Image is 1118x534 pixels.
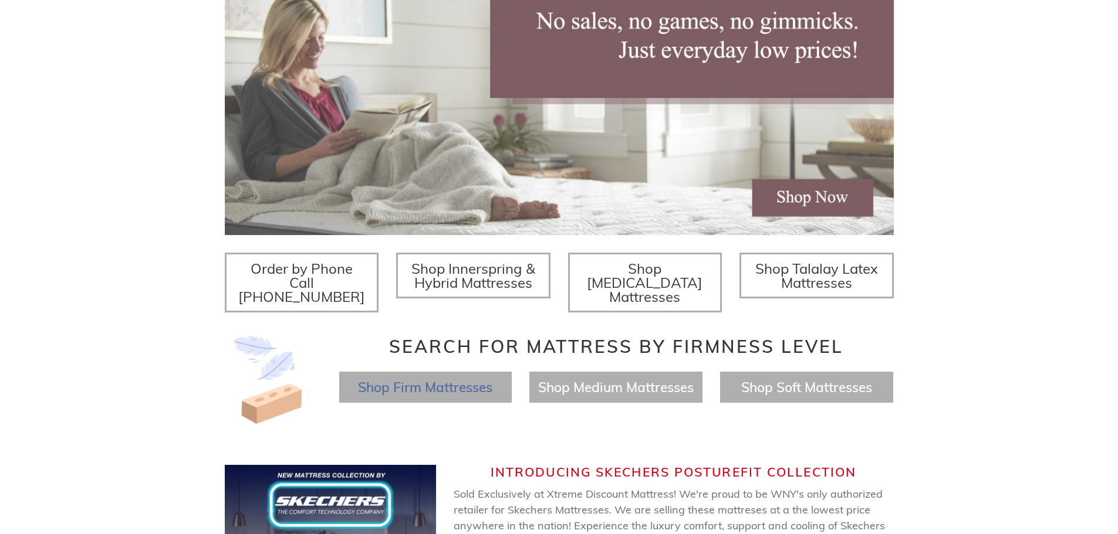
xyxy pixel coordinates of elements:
[739,253,894,298] a: Shop Talalay Latex Mattresses
[741,379,872,396] a: Shop Soft Mattresses
[538,379,694,396] a: Shop Medium Mattresses
[225,336,313,424] img: Image-of-brick- and-feather-representing-firm-and-soft-feel
[491,464,856,479] span: Introducing Skechers Posturefit Collection
[396,253,550,298] a: Shop Innerspring & Hybrid Mattresses
[411,260,535,291] span: Shop Innerspring & Hybrid Mattresses
[568,253,722,312] a: Shop [MEDICAL_DATA] Mattresses
[358,379,492,396] a: Shop Firm Mattresses
[755,260,878,291] span: Shop Talalay Latex Mattresses
[238,260,365,305] span: Order by Phone Call [PHONE_NUMBER]
[225,253,379,312] a: Order by Phone Call [PHONE_NUMBER]
[587,260,702,305] span: Shop [MEDICAL_DATA] Mattresses
[389,335,843,358] span: Search for Mattress by Firmness Level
